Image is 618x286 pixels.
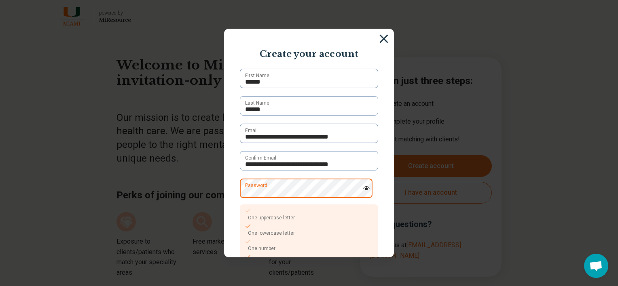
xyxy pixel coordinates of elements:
span: One lowercase letter [248,230,295,236]
label: Password [245,182,267,189]
p: Create your account [232,48,386,61]
label: Last Name [245,99,269,107]
label: Email [245,127,258,134]
span: One number [248,246,275,251]
span: One uppercase letter [248,215,295,221]
label: First Name [245,72,269,79]
label: Confirm Email [245,154,276,162]
img: password [363,186,370,190]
